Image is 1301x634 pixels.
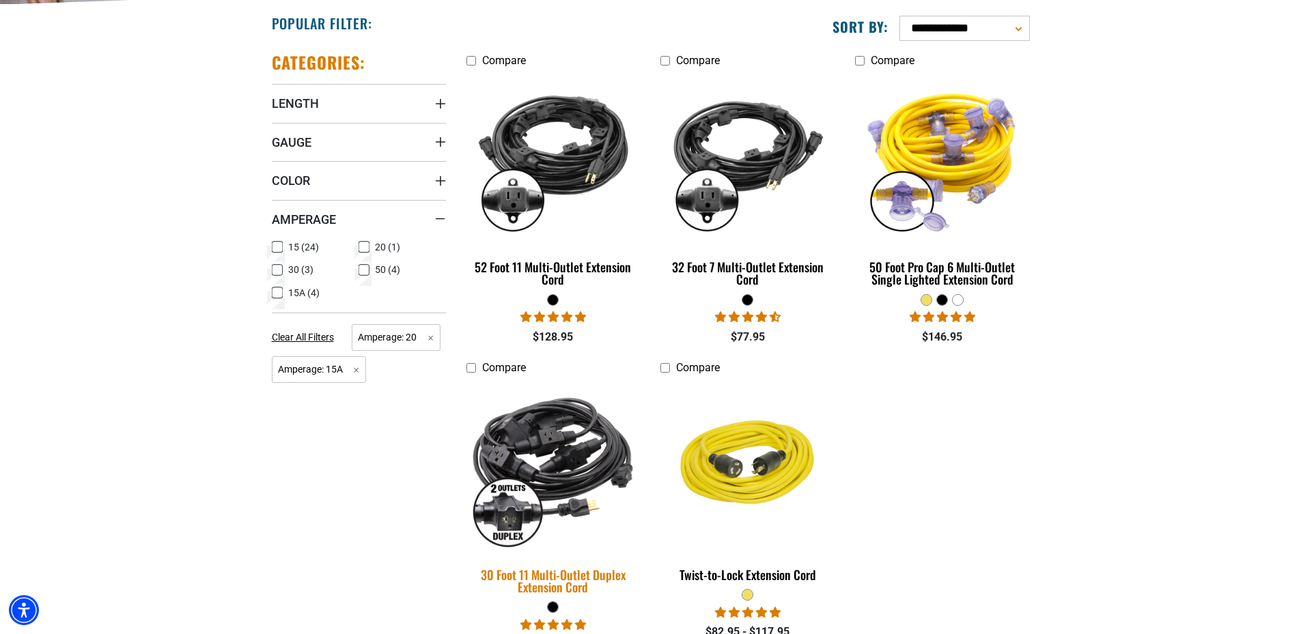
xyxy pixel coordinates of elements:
[466,568,641,593] div: 30 Foot 11 Multi-Outlet Duplex Extension Cord
[520,618,586,631] span: 5.00 stars
[910,311,975,323] span: 4.80 stars
[288,288,320,298] span: 15A (4)
[676,361,720,374] span: Compare
[466,261,641,285] div: 52 Foot 11 Multi-Outlet Extension Cord
[272,96,319,111] span: Length
[855,329,1029,345] div: $146.95
[662,81,834,237] img: black
[272,161,446,199] summary: Color
[272,330,339,345] a: Clear All Filters
[272,356,367,383] span: Amperage: 15A
[660,568,835,581] div: Twist-to-Lock Extension Cord
[458,379,649,554] img: black
[856,81,1029,237] img: yellow
[520,311,586,323] span: 4.95 stars
[352,330,440,343] a: Amperage: 20
[272,84,446,122] summary: Length
[272,14,372,32] h2: Popular Filter:
[715,311,781,323] span: 4.68 stars
[871,54,914,67] span: Compare
[482,54,526,67] span: Compare
[272,173,310,188] span: Color
[272,134,311,150] span: Gauge
[466,381,641,601] a: black 30 Foot 11 Multi-Outlet Duplex Extension Cord
[715,606,781,619] span: 5.00 stars
[855,261,1029,285] div: 50 Foot Pro Cap 6 Multi-Outlet Single Lighted Extension Cord
[676,54,720,67] span: Compare
[660,74,835,293] a: black 32 Foot 7 Multi-Outlet Extension Cord
[288,242,319,252] span: 15 (24)
[660,329,835,345] div: $77.95
[272,332,334,343] span: Clear All Filters
[482,361,526,374] span: Compare
[660,381,835,589] a: yellow Twist-to-Lock Extension Cord
[272,212,336,227] span: Amperage
[662,388,834,545] img: yellow
[272,362,367,375] a: Amperage: 15A
[9,595,39,625] div: Accessibility Menu
[660,261,835,285] div: 32 Foot 7 Multi-Outlet Extension Cord
[272,200,446,238] summary: Amperage
[467,81,639,237] img: black
[272,123,446,161] summary: Gauge
[466,74,641,293] a: black 52 Foot 11 Multi-Outlet Extension Cord
[288,265,313,274] span: 30 (3)
[272,52,366,73] h2: Categories:
[466,329,641,345] div: $128.95
[855,74,1029,293] a: yellow 50 Foot Pro Cap 6 Multi-Outlet Single Lighted Extension Cord
[375,265,400,274] span: 50 (4)
[833,18,889,35] label: Sort by:
[352,324,440,351] span: Amperage: 20
[375,242,400,252] span: 20 (1)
